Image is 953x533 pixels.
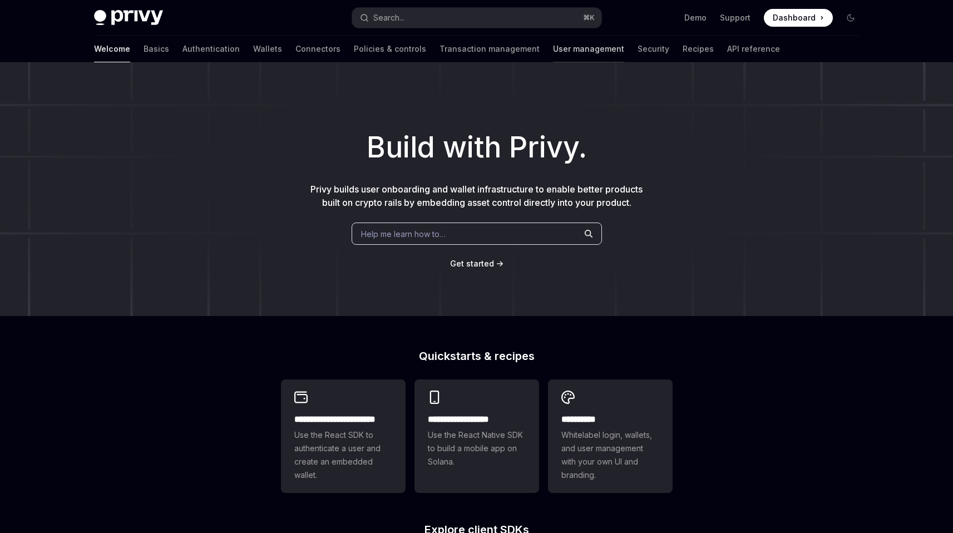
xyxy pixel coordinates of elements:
[373,11,404,24] div: Search...
[294,428,392,482] span: Use the React SDK to authenticate a user and create an embedded wallet.
[281,351,673,362] h2: Quickstarts & recipes
[583,13,595,22] span: ⌘ K
[428,428,526,468] span: Use the React Native SDK to build a mobile app on Solana.
[548,379,673,493] a: **** *****Whitelabel login, wallets, and user management with your own UI and branding.
[683,36,714,62] a: Recipes
[638,36,669,62] a: Security
[727,36,780,62] a: API reference
[450,258,494,269] a: Get started
[182,36,240,62] a: Authentication
[18,126,935,169] h1: Build with Privy.
[94,10,163,26] img: dark logo
[842,9,860,27] button: Toggle dark mode
[450,259,494,268] span: Get started
[684,12,707,23] a: Demo
[561,428,659,482] span: Whitelabel login, wallets, and user management with your own UI and branding.
[361,228,446,240] span: Help me learn how to…
[354,36,426,62] a: Policies & controls
[773,12,816,23] span: Dashboard
[553,36,624,62] a: User management
[310,184,643,208] span: Privy builds user onboarding and wallet infrastructure to enable better products built on crypto ...
[144,36,169,62] a: Basics
[764,9,833,27] a: Dashboard
[720,12,750,23] a: Support
[94,36,130,62] a: Welcome
[295,36,340,62] a: Connectors
[440,36,540,62] a: Transaction management
[414,379,539,493] a: **** **** **** ***Use the React Native SDK to build a mobile app on Solana.
[253,36,282,62] a: Wallets
[352,8,601,28] button: Search...⌘K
